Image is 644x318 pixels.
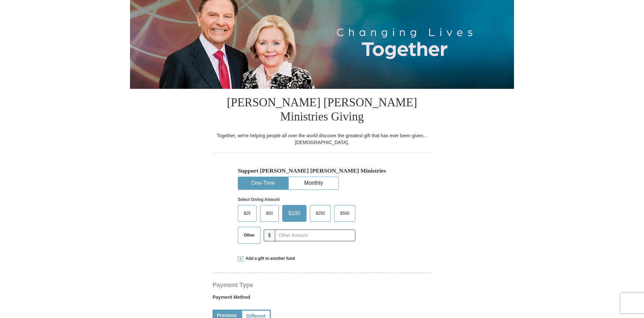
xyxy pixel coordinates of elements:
[337,208,353,218] span: $500
[263,208,276,218] span: $50
[275,229,355,241] input: Other Amount
[238,197,280,202] strong: Select Giving Amount
[240,230,258,240] span: Other
[240,208,254,218] span: $25
[264,229,275,241] span: $
[213,89,431,132] h1: [PERSON_NAME] [PERSON_NAME] Ministries Giving
[213,132,431,146] div: Together, we're helping people all over the world discover the greatest gift that has ever been g...
[213,294,431,304] label: Payment Method
[243,256,295,261] span: Add a gift to another fund
[289,177,339,189] button: Monthly
[213,282,431,288] h4: Payment Type
[238,177,288,189] button: One-Time
[285,208,304,218] span: $100
[238,167,406,174] h5: Support [PERSON_NAME] [PERSON_NAME] Ministries
[313,208,328,218] span: $250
